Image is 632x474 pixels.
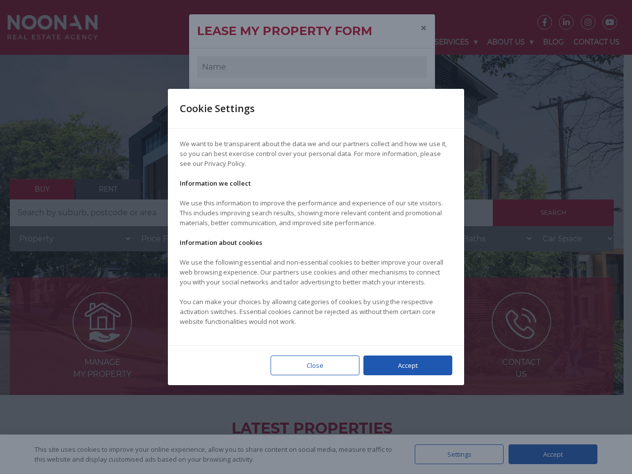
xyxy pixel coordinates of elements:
strong: Information about cookies [180,238,262,247]
p: We use this information to improve the performance and experience of our site visitors. This incl... [180,198,452,228]
div: Cookie Settings [180,89,267,128]
p: You can make your choices by allowing categories of cookies by using the respective activation sw... [180,297,452,326]
p: We use the following essential and non-essential cookies to better improve your overall web brows... [180,257,452,287]
div: Accept [363,355,452,375]
div: Close [271,355,359,375]
p: We want to be transparent about the data we and our partners collect and how we use it, so you ca... [180,139,452,168]
strong: Information we collect [180,179,251,188]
